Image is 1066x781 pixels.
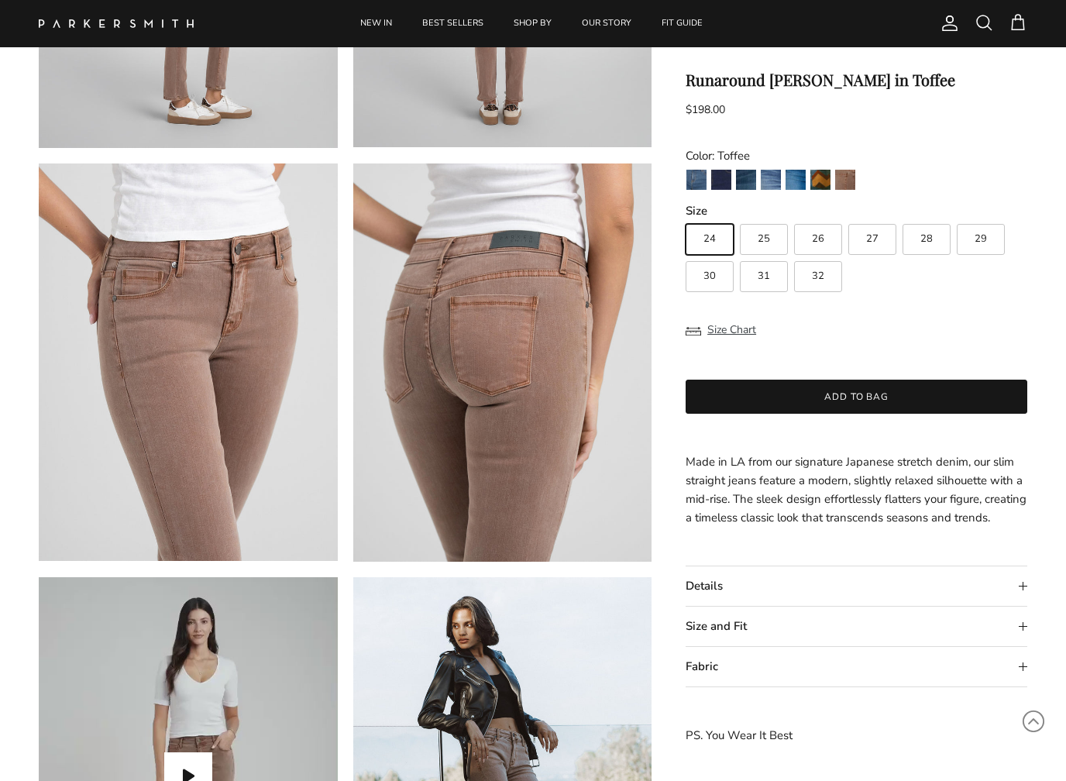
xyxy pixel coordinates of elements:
[686,452,1027,527] p: Made in LA from our signature Japanese stretch denim, our slim straight jeans feature a modern, s...
[703,271,716,281] span: 30
[920,234,933,244] span: 28
[760,169,782,195] a: Lust
[686,203,707,219] legend: Size
[786,170,806,190] img: Azure
[812,271,824,281] span: 32
[812,234,824,244] span: 26
[758,271,770,281] span: 31
[710,169,732,195] a: Camden
[686,380,1027,414] button: Add to bag
[686,102,725,117] span: $198.00
[761,170,781,190] img: Lust
[835,170,855,190] img: Toffee
[735,169,757,195] a: Gash
[934,14,959,33] a: Account
[834,169,856,195] a: Toffee
[810,169,831,195] a: Fairchild
[686,726,1027,745] p: PS. You Wear It Best
[1022,710,1045,733] svg: Scroll to Top
[686,607,1027,646] summary: Size and Fit
[711,170,731,190] img: Camden
[686,146,1027,165] div: Color: Toffee
[686,71,1027,89] h1: Runaround [PERSON_NAME] in Toffee
[686,170,707,190] img: Jagger
[866,234,879,244] span: 27
[686,315,756,345] button: Size Chart
[686,169,707,195] a: Jagger
[785,169,806,195] a: Azure
[758,234,770,244] span: 25
[736,170,756,190] img: Gash
[975,234,987,244] span: 29
[703,234,716,244] span: 24
[39,19,194,28] img: Parker Smith
[686,647,1027,686] summary: Fabric
[810,170,830,190] img: Fairchild
[686,566,1027,606] summary: Details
